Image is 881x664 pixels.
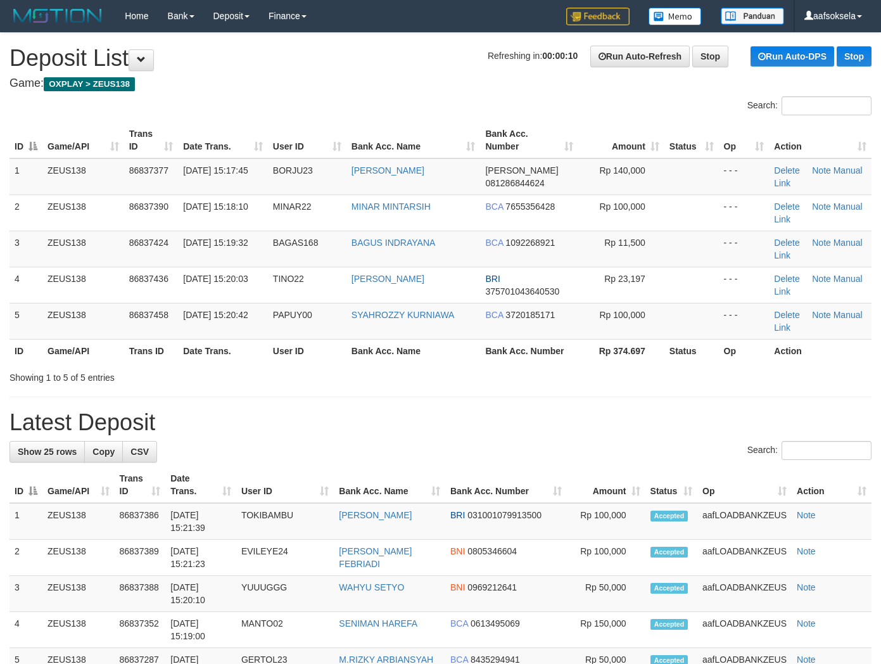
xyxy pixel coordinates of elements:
span: Copy 7655356428 to clipboard [505,201,555,212]
a: CSV [122,441,157,463]
span: Copy 0805346604 to clipboard [467,546,517,556]
td: aafLOADBANKZEUS [697,576,792,612]
th: Action: activate to sort column ascending [769,122,871,158]
th: Op: activate to sort column ascending [719,122,770,158]
img: Feedback.jpg [566,8,630,25]
td: 4 [10,612,42,648]
td: - - - [719,267,770,303]
td: 3 [10,576,42,612]
a: Manual Link [774,165,862,188]
span: Show 25 rows [18,447,77,457]
span: BCA [450,618,468,629]
span: Accepted [650,511,688,521]
td: ZEUS138 [42,612,115,648]
td: 5 [10,303,42,339]
td: aafLOADBANKZEUS [697,612,792,648]
th: Bank Acc. Number: activate to sort column ascending [445,467,567,503]
td: 2 [10,195,42,231]
td: Rp 100,000 [567,540,645,576]
th: Status [664,339,719,362]
span: [DATE] 15:17:45 [183,165,248,176]
th: Action [769,339,871,362]
a: WAHYU SETYO [339,582,404,592]
td: ZEUS138 [42,195,124,231]
span: Copy 081286844624 to clipboard [485,178,544,188]
span: [DATE] 15:20:03 [183,274,248,284]
span: BRI [450,510,465,520]
th: Status: activate to sort column ascending [645,467,697,503]
td: ZEUS138 [42,576,115,612]
td: 1 [10,503,42,540]
input: Search: [782,96,871,115]
th: ID [10,339,42,362]
th: Action: activate to sort column ascending [792,467,871,503]
th: Status: activate to sort column ascending [664,122,719,158]
span: 86837390 [129,201,168,212]
a: Run Auto-DPS [751,46,834,67]
a: Note [797,510,816,520]
a: Note [812,274,831,284]
td: 86837389 [115,540,166,576]
td: - - - [719,195,770,231]
span: BNI [450,546,465,556]
h4: Game: [10,77,871,90]
td: [DATE] 15:21:23 [165,540,236,576]
th: Bank Acc. Number: activate to sort column ascending [480,122,578,158]
td: [DATE] 15:21:39 [165,503,236,540]
span: Copy 0613495069 to clipboard [471,618,520,629]
td: [DATE] 15:19:00 [165,612,236,648]
a: Copy [84,441,123,463]
a: Delete [774,201,799,212]
th: Rp 374.697 [578,339,664,362]
span: BCA [485,310,503,320]
a: MINAR MINTARSIH [352,201,431,212]
td: Rp 50,000 [567,576,645,612]
a: Stop [692,46,728,67]
a: Show 25 rows [10,441,85,463]
th: Bank Acc. Name [346,339,481,362]
td: aafLOADBANKZEUS [697,540,792,576]
td: 1 [10,158,42,195]
a: Delete [774,238,799,248]
label: Search: [747,441,871,460]
span: Accepted [650,547,688,558]
a: BAGUS INDRAYANA [352,238,436,248]
span: OXPLAY > ZEUS138 [44,77,135,91]
a: [PERSON_NAME] [352,165,424,176]
td: 3 [10,231,42,267]
th: Bank Acc. Name: activate to sort column ascending [334,467,445,503]
label: Search: [747,96,871,115]
span: Copy [92,447,115,457]
td: Rp 150,000 [567,612,645,648]
span: TINO22 [273,274,304,284]
span: CSV [130,447,149,457]
th: Date Trans.: activate to sort column ascending [178,122,268,158]
span: Copy 031001079913500 to clipboard [467,510,542,520]
th: Game/API: activate to sort column ascending [42,467,115,503]
span: Copy 0969212641 to clipboard [467,582,517,592]
td: - - - [719,231,770,267]
div: Showing 1 to 5 of 5 entries [10,366,358,384]
th: Trans ID: activate to sort column ascending [115,467,166,503]
td: ZEUS138 [42,540,115,576]
td: TOKIBAMBU [236,503,334,540]
a: SYAHROZZY KURNIAWA [352,310,455,320]
img: MOTION_logo.png [10,6,106,25]
span: Rp 23,197 [604,274,645,284]
a: Manual Link [774,201,862,224]
td: ZEUS138 [42,158,124,195]
th: Game/API: activate to sort column ascending [42,122,124,158]
span: BRI [485,274,500,284]
th: Trans ID: activate to sort column ascending [124,122,179,158]
th: Bank Acc. Name: activate to sort column ascending [346,122,481,158]
a: Manual Link [774,238,862,260]
th: User ID: activate to sort column ascending [268,122,346,158]
span: BCA [485,238,503,248]
td: aafLOADBANKZEUS [697,503,792,540]
th: Date Trans. [178,339,268,362]
span: BORJU23 [273,165,313,176]
strong: 00:00:10 [542,51,578,61]
td: YUUUGGG [236,576,334,612]
span: [DATE] 15:19:32 [183,238,248,248]
span: [DATE] 15:18:10 [183,201,248,212]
